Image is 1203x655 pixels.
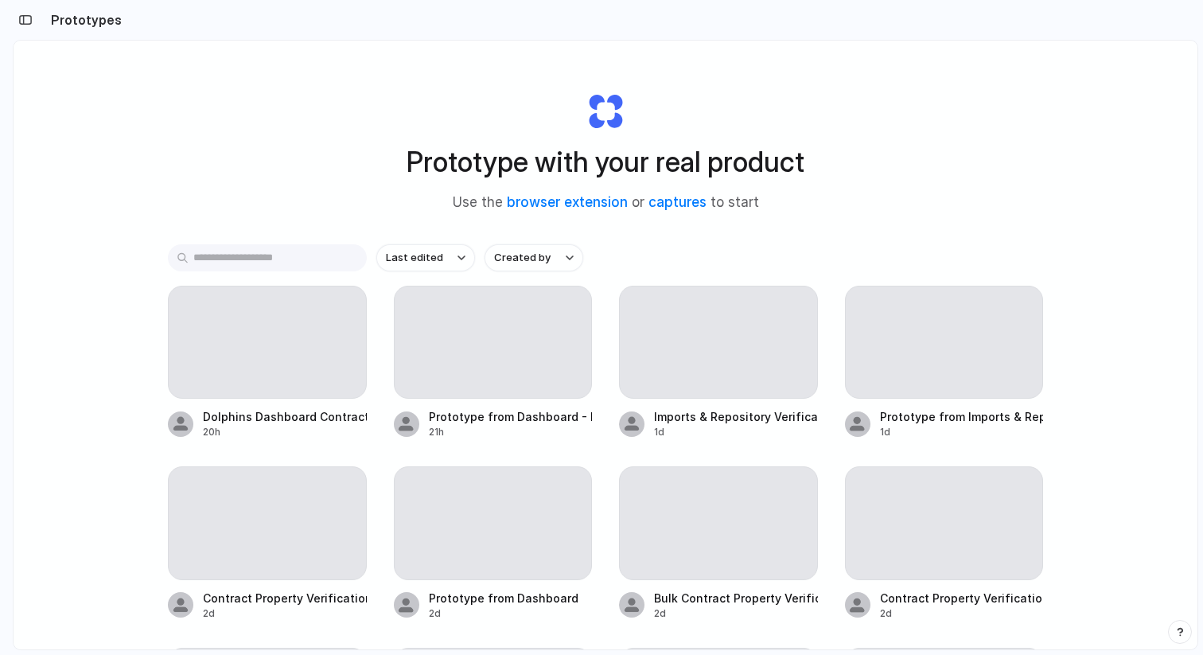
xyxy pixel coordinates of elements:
[429,408,593,425] div: Prototype from Dashboard - Dolphins
[654,425,818,439] div: 1d
[619,466,818,620] a: Bulk Contract Property Verification2d
[845,286,1044,439] a: Prototype from Imports & Repository1d
[429,590,578,606] div: Prototype from Dashboard
[429,606,578,621] div: 2d
[45,10,122,29] h2: Prototypes
[654,606,818,621] div: 2d
[394,466,593,620] a: Prototype from Dashboard2d
[485,244,583,271] button: Created by
[429,425,593,439] div: 21h
[648,194,707,210] a: captures
[168,466,367,620] a: Contract Property Verification Dashboard2d
[394,286,593,439] a: Prototype from Dashboard - Dolphins21h
[376,244,475,271] button: Last edited
[845,466,1044,620] a: Contract Property Verification Interface2d
[880,606,1044,621] div: 2d
[654,590,818,606] div: Bulk Contract Property Verification
[507,194,628,210] a: browser extension
[453,193,759,213] span: Use the or to start
[880,590,1044,606] div: Contract Property Verification Interface
[168,286,367,439] a: Dolphins Dashboard Contract Actions20h
[880,425,1044,439] div: 1d
[386,250,443,266] span: Last edited
[203,606,367,621] div: 2d
[203,408,367,425] div: Dolphins Dashboard Contract Actions
[203,425,367,439] div: 20h
[619,286,818,439] a: Imports & Repository Verification1d
[407,141,804,183] h1: Prototype with your real product
[203,590,367,606] div: Contract Property Verification Dashboard
[494,250,551,266] span: Created by
[654,408,818,425] div: Imports & Repository Verification
[880,408,1044,425] div: Prototype from Imports & Repository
